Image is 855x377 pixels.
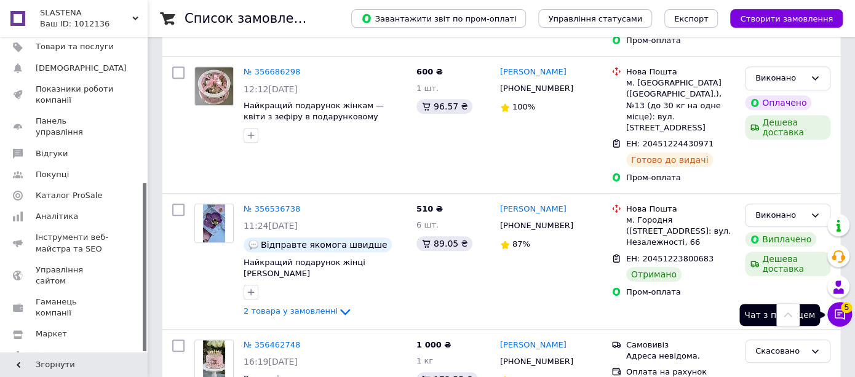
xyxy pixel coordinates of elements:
div: Дешева доставка [745,115,830,140]
span: ЕН: 20451224430971 [626,139,714,148]
button: Управління статусами [538,9,652,28]
span: [DEMOGRAPHIC_DATA] [36,63,127,74]
a: Найкращий подарунок жінкам — квіти з зефіру в подарунковому пакованні [244,101,384,133]
img: Фото товару [203,204,225,242]
a: № 356686298 [244,67,300,76]
div: 96.57 ₴ [416,99,472,114]
span: Управління сайтом [36,264,114,287]
div: Виконано [755,72,805,85]
span: 87% [512,239,530,248]
span: 1 шт. [416,84,439,93]
span: Завантажити звіт по пром-оплаті [361,13,516,24]
span: ЕН: 20451223800683 [626,254,714,263]
span: 12:12[DATE] [244,84,298,94]
span: Відгуки [36,148,68,159]
button: Експорт [664,9,718,28]
div: Пром-оплата [626,287,735,298]
div: Адреса невідома. [626,351,735,362]
button: Завантажити звіт по пром-оплаті [351,9,526,28]
h1: Список замовлень [185,11,309,26]
div: Ваш ID: 1012136 [40,18,148,30]
div: Оплачено [745,95,811,110]
span: Покупці [36,169,69,180]
img: Фото товару [195,67,233,105]
span: Експорт [674,14,709,23]
div: Отримано [626,267,682,282]
a: [PERSON_NAME] [500,66,567,78]
div: Пром-оплата [626,172,735,183]
div: Виконано [755,209,805,222]
span: Відправте якомога швидше [261,240,387,250]
span: [PHONE_NUMBER] [500,84,573,93]
div: 89.05 ₴ [416,236,472,251]
span: 5 [841,302,852,313]
a: Фото товару [194,204,234,243]
a: № 356536738 [244,204,300,213]
a: [PERSON_NAME] [500,339,567,351]
div: м. [GEOGRAPHIC_DATA] ([GEOGRAPHIC_DATA].), №13 (до 30 кг на одне місце): вул. [STREET_ADDRESS] [626,77,735,133]
span: 510 ₴ [416,204,443,213]
div: Нова Пошта [626,204,735,215]
span: Каталог ProSale [36,190,102,201]
div: м. Городня ([STREET_ADDRESS]: вул. Незалежності, 66 [626,215,735,248]
button: Створити замовлення [730,9,843,28]
span: Панель управління [36,116,114,138]
img: :speech_balloon: [249,240,258,250]
a: Фото товару [194,66,234,106]
span: 1 000 ₴ [416,340,451,349]
div: Скасовано [755,345,805,358]
span: Налаштування [36,350,98,361]
span: 16:19[DATE] [244,357,298,367]
a: [PERSON_NAME] [500,204,567,215]
span: 1 кг [416,356,433,365]
div: Дешева доставка [745,252,830,276]
a: 2 товара у замовленні [244,306,352,315]
span: SLASTENA [40,7,132,18]
a: № 356462748 [244,340,300,349]
div: Виплачено [745,232,816,247]
span: 2 товара у замовленні [244,307,338,316]
span: 600 ₴ [416,67,443,76]
div: Нова Пошта [626,66,735,77]
span: 100% [512,102,535,111]
span: Гаманець компанії [36,296,114,319]
span: [PHONE_NUMBER] [500,357,573,366]
span: 11:24[DATE] [244,221,298,231]
span: Створити замовлення [740,14,833,23]
a: Створити замовлення [718,14,843,23]
span: Товари та послуги [36,41,114,52]
div: Чат з покупцем [739,304,820,326]
a: Найкращий подарунок жінці [PERSON_NAME] [244,258,365,279]
div: Готово до видачі [626,153,714,167]
button: Чат з покупцем5 [827,302,852,327]
span: [PHONE_NUMBER] [500,221,573,230]
div: Самовивіз [626,339,735,351]
span: Аналітика [36,211,78,222]
span: Управління статусами [548,14,642,23]
span: 6 шт. [416,220,439,229]
span: Показники роботи компанії [36,84,114,106]
span: Маркет [36,328,67,339]
div: Пром-оплата [626,35,735,46]
span: Інструменти веб-майстра та SEO [36,232,114,254]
